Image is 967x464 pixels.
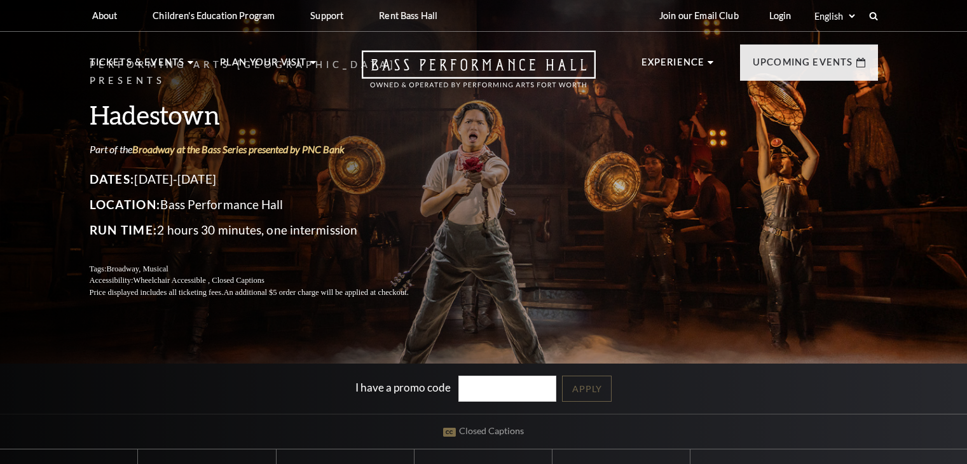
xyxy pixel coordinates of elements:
p: Tickets & Events [90,55,185,78]
label: I have a promo code [355,381,451,394]
a: Broadway at the Bass Series presented by PNC Bank [132,143,345,155]
p: Bass Performance Hall [90,194,439,215]
p: Tags: [90,263,439,275]
span: Location: [90,197,161,212]
p: Rent Bass Hall [379,10,437,21]
p: About [92,10,118,21]
select: Select: [812,10,857,22]
p: Upcoming Events [753,55,853,78]
span: Dates: [90,172,135,186]
p: 2 hours 30 minutes, one intermission [90,220,439,240]
p: Support [310,10,343,21]
p: Children's Education Program [153,10,275,21]
span: Run Time: [90,222,158,237]
p: Accessibility: [90,275,439,287]
span: An additional $5 order charge will be applied at checkout. [223,288,408,297]
p: Part of the [90,142,439,156]
p: [DATE]-[DATE] [90,169,439,189]
span: Broadway, Musical [106,264,168,273]
p: Experience [641,55,705,78]
h3: Hadestown [90,99,439,131]
span: Wheelchair Accessible , Closed Captions [133,276,264,285]
p: Plan Your Visit [220,55,307,78]
p: Price displayed includes all ticketing fees. [90,287,439,299]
